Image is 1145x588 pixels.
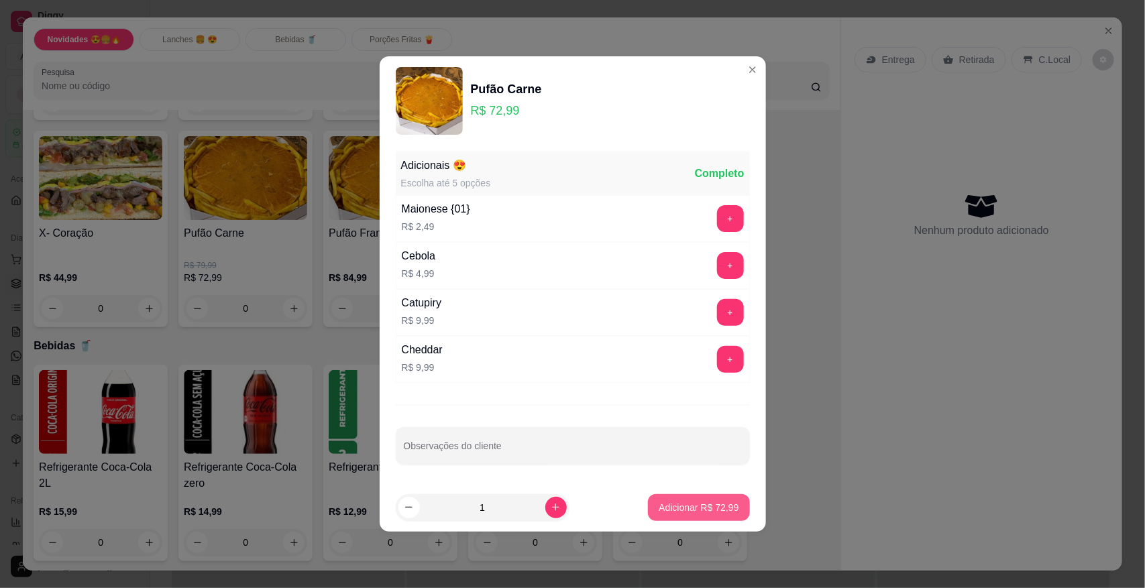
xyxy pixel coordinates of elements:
div: Cheddar [402,342,443,358]
button: add [717,346,744,373]
p: R$ 9,99 [402,361,443,374]
p: R$ 4,99 [402,267,436,280]
button: add [717,252,744,279]
div: Completo [695,166,745,182]
img: product-image [396,67,463,134]
div: Catupiry [402,295,442,311]
div: Cebola [402,248,436,264]
button: Close [742,59,763,80]
button: increase-product-quantity [545,497,567,518]
p: R$ 72,99 [471,101,542,120]
div: Escolha até 5 opções [401,176,491,190]
div: Maionese {01} [402,201,470,217]
p: R$ 9,99 [402,314,442,327]
p: Adicionar R$ 72,99 [659,501,739,514]
div: Adicionais 😍 [401,158,491,174]
p: R$ 2,49 [402,220,470,233]
input: Observações do cliente [404,445,742,458]
button: decrease-product-quantity [398,497,420,518]
div: Pufão Carne [471,80,542,99]
button: add [717,299,744,326]
button: Adicionar R$ 72,99 [648,494,749,521]
button: add [717,205,744,232]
